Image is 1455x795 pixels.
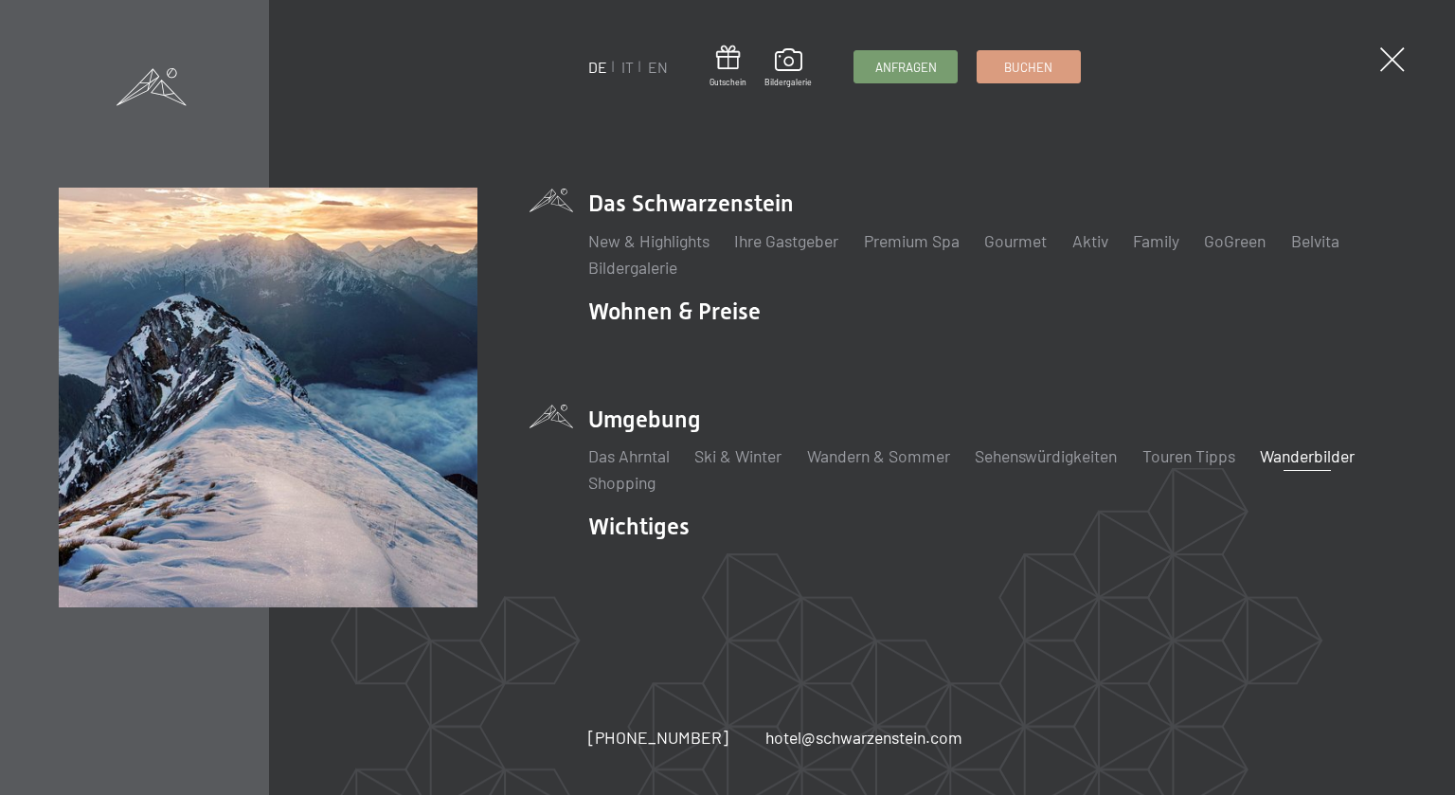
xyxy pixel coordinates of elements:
[588,727,728,748] span: [PHONE_NUMBER]
[588,257,677,278] a: Bildergalerie
[764,48,812,88] a: Bildergalerie
[710,77,746,88] span: Gutschein
[588,726,728,750] a: [PHONE_NUMBER]
[621,58,634,76] a: IT
[1133,230,1179,251] a: Family
[1291,230,1339,251] a: Belvita
[765,726,962,750] a: hotel@schwarzenstein.com
[1004,59,1052,76] span: Buchen
[1260,445,1355,466] a: Wanderbilder
[978,51,1080,82] a: Buchen
[975,445,1117,466] a: Sehenswürdigkeiten
[1072,230,1108,251] a: Aktiv
[1142,445,1235,466] a: Touren Tipps
[710,45,746,88] a: Gutschein
[764,77,812,88] span: Bildergalerie
[588,58,607,76] a: DE
[864,230,960,251] a: Premium Spa
[854,51,957,82] a: Anfragen
[588,445,670,466] a: Das Ahrntal
[648,58,668,76] a: EN
[1204,230,1266,251] a: GoGreen
[588,230,710,251] a: New & Highlights
[807,445,950,466] a: Wandern & Sommer
[694,445,781,466] a: Ski & Winter
[588,472,656,493] a: Shopping
[875,59,937,76] span: Anfragen
[984,230,1047,251] a: Gourmet
[734,230,838,251] a: Ihre Gastgeber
